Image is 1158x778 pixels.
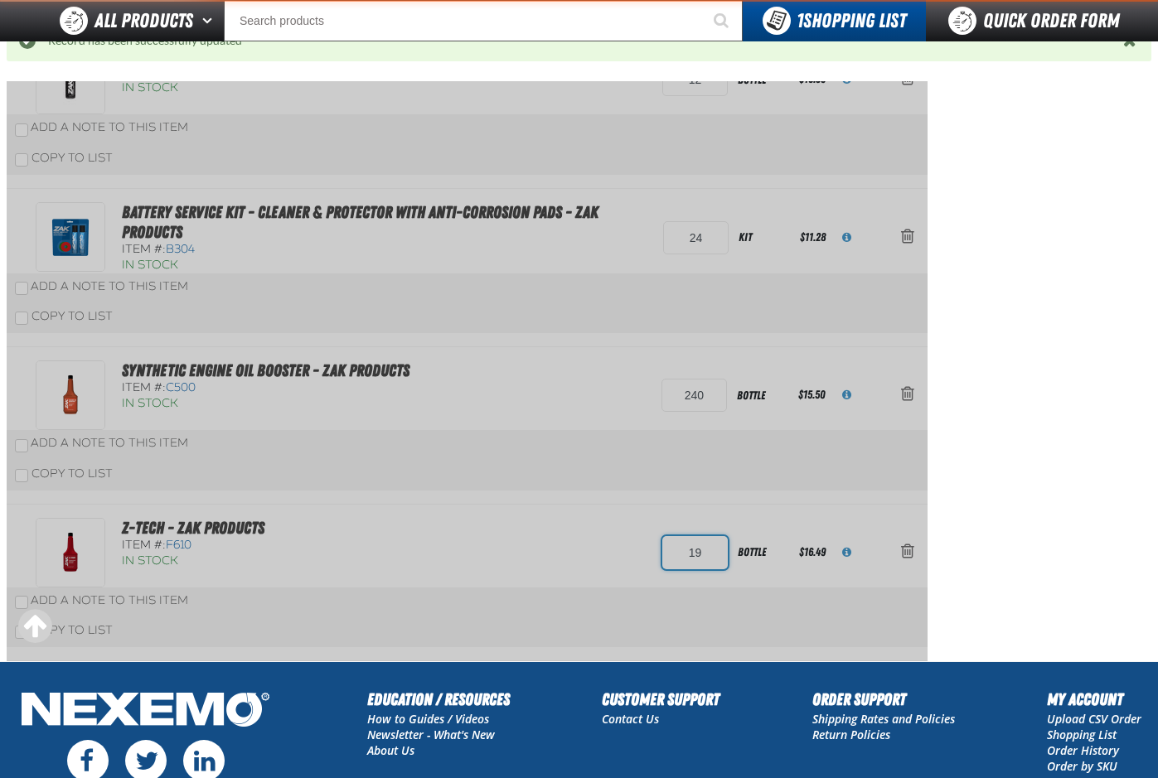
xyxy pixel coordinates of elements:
strong: 1 [797,9,803,32]
a: About Us [367,742,414,758]
a: Newsletter - What's New [367,727,495,742]
h2: My Account [1047,687,1141,712]
a: Return Policies [812,727,890,742]
span: All Products [94,6,193,36]
a: How to Guides / Videos [367,711,489,727]
h2: Education / Resources [367,687,510,712]
img: Nexemo Logo [17,687,274,736]
a: Shipping Rates and Policies [812,711,955,727]
div: Scroll to the top [17,608,53,645]
a: Order by SKU [1047,758,1117,774]
a: Contact Us [602,711,659,727]
h2: Customer Support [602,687,720,712]
a: Upload CSV Order [1047,711,1141,727]
span: Shopping List [797,9,906,32]
h2: Order Support [812,687,955,712]
a: Order History [1047,742,1119,758]
a: Shopping List [1047,727,1117,742]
